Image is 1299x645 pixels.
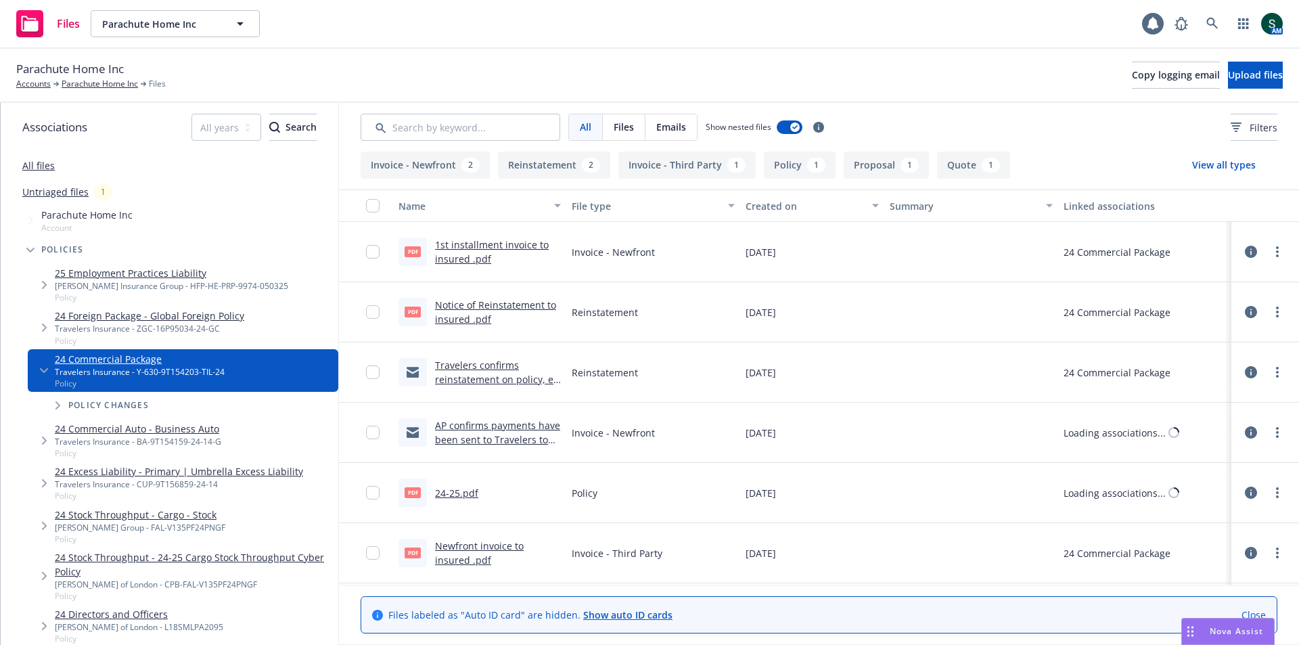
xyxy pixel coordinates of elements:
a: Notice of Reinstatement to insured .pdf [435,298,556,326]
a: Newfront invoice to insured .pdf [435,539,524,566]
a: 25 Employment Practices Liability [55,266,288,280]
button: Nova Assist [1181,618,1275,645]
span: pdf [405,246,421,257]
input: Search by keyword... [361,114,560,141]
a: 24 Commercial Auto - Business Auto [55,422,221,436]
span: Files [149,78,166,90]
div: 1 [94,184,112,200]
div: Travelers Insurance - BA-9T154159-24-14-G [55,436,221,447]
a: more [1269,304,1285,320]
input: Toggle Row Selected [366,305,380,319]
div: [PERSON_NAME] Insurance Group - HFP-HE-PRP-9974-050325 [55,280,288,292]
span: Policy [55,378,225,389]
input: Toggle Row Selected [366,365,380,379]
span: Invoice - Newfront [572,426,655,440]
input: Toggle Row Selected [366,426,380,439]
div: File type [572,199,719,213]
span: [DATE] [746,245,776,259]
div: [PERSON_NAME] of London - L18SMLPA2095 [55,621,223,633]
a: 24-25.pdf [435,487,478,499]
span: [DATE] [746,365,776,380]
span: Policy [55,633,223,644]
button: Quote [937,152,1010,179]
a: All files [22,159,55,172]
button: Invoice - Newfront [361,152,490,179]
button: Copy logging email [1132,62,1220,89]
span: pdf [405,548,421,558]
a: AP confirms payments have been sent to Travelers to avoid NOC .msg [435,419,560,460]
div: 24 Commercial Package [1064,365,1170,380]
span: Files [57,18,80,29]
div: Summary [890,199,1037,213]
span: Policy changes [68,401,149,409]
div: Travelers Insurance - CUP-9T156859-24-14 [55,479,303,490]
a: Parachute Home Inc [62,78,138,90]
span: Associations [22,118,87,136]
div: Travelers Insurance - ZGC-16P95034-24-GC [55,323,244,334]
div: Loading associations... [1064,486,1166,500]
span: pdf [405,487,421,497]
button: File type [566,190,739,222]
span: Policy [55,335,244,347]
span: Parachute Home Inc [102,17,219,31]
div: Created on [746,199,865,213]
span: Account [41,222,133,233]
button: Linked associations [1058,190,1231,222]
span: Emails [656,120,686,134]
div: 24 Commercial Package [1064,305,1170,319]
a: 1st installment invoice to insured .pdf [435,238,549,265]
a: more [1269,244,1285,260]
a: Close [1241,608,1266,622]
div: Search [269,114,317,140]
input: Toggle Row Selected [366,486,380,499]
span: Nova Assist [1210,625,1263,637]
a: 24 Stock Throughput - 24-25 Cargo Stock Throughput Cyber Policy [55,550,333,579]
span: Policies [41,246,84,254]
a: Files [11,5,85,43]
span: Filters [1231,120,1277,135]
div: Loading associations... [1064,426,1166,440]
span: Policy [55,533,225,545]
a: Travelers confirms reinstatement on policy, eff [DATE].msg [435,359,560,400]
img: photo [1261,13,1283,35]
a: Search [1199,10,1226,37]
div: 2 [461,158,480,173]
a: more [1269,364,1285,380]
span: Policy [55,292,288,303]
div: 2 [582,158,600,173]
a: 24 Stock Throughput - Cargo - Stock [55,508,225,522]
div: 1 [727,158,746,173]
button: Reinstatement [498,152,610,179]
a: Switch app [1230,10,1257,37]
div: 1 [807,158,825,173]
div: Travelers Insurance - Y-630-9T154203-TIL-24 [55,366,225,378]
a: Accounts [16,78,51,90]
a: Report a Bug [1168,10,1195,37]
button: Parachute Home Inc [91,10,260,37]
div: 1 [901,158,919,173]
a: 24 Directors and Officers [55,607,223,621]
span: Policy [55,447,221,459]
button: Proposal [844,152,929,179]
span: Files [614,120,634,134]
span: pdf [405,307,421,317]
div: [PERSON_NAME] Group - FAL-V135PF24PNGF [55,522,225,533]
span: [DATE] [746,546,776,560]
div: Drag to move [1182,619,1199,644]
span: Upload files [1228,68,1283,81]
span: [DATE] [746,305,776,319]
a: Untriaged files [22,185,89,199]
span: Files labeled as "Auto ID card" are hidden. [388,608,673,622]
button: View all types [1170,152,1277,179]
button: Created on [740,190,885,222]
button: Filters [1231,114,1277,141]
button: SearchSearch [269,114,317,141]
span: Policy [55,590,333,602]
span: Show nested files [706,121,771,133]
button: Upload files [1228,62,1283,89]
span: Policy [572,486,597,500]
div: 24 Commercial Package [1064,245,1170,259]
div: Name [398,199,546,213]
a: 24 Foreign Package - Global Foreign Policy [55,309,244,323]
span: Invoice - Newfront [572,245,655,259]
